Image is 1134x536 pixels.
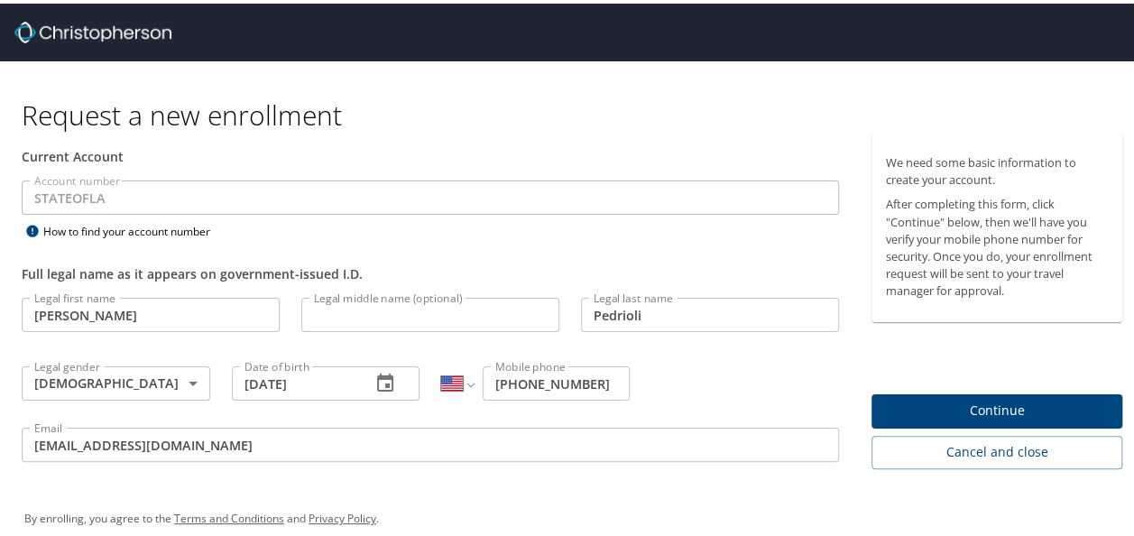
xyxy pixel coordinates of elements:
a: Privacy Policy [309,507,376,522]
span: Continue [886,396,1108,419]
p: We need some basic information to create your account. [886,151,1108,185]
img: cbt logo [14,18,171,40]
input: MM/DD/YYYY [232,363,357,397]
p: After completing this form, click "Continue" below, then we'll have you verify your mobile phone ... [886,192,1108,296]
button: Continue [871,391,1122,426]
button: Cancel and close [871,432,1122,466]
input: Enter phone number [483,363,630,397]
div: Full legal name as it appears on government-issued I.D. [22,261,839,280]
div: How to find your account number [22,217,247,239]
span: Cancel and close [886,438,1108,460]
div: [DEMOGRAPHIC_DATA] [22,363,210,397]
div: Current Account [22,143,839,162]
a: Terms and Conditions [174,507,284,522]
